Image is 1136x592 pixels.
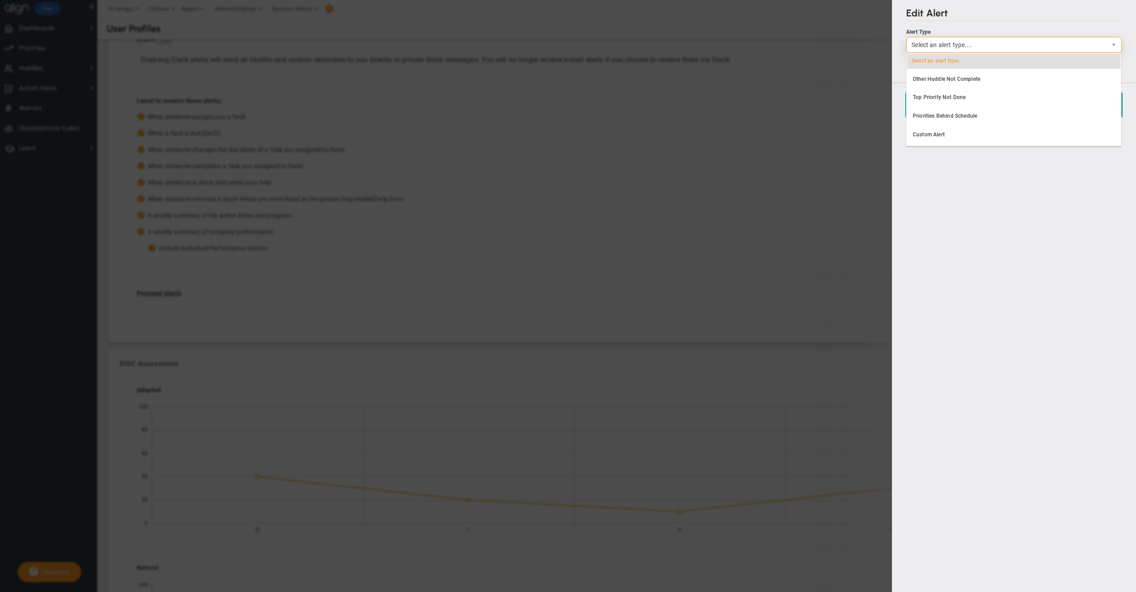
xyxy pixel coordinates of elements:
div: Select an alert type.... [907,53,1121,69]
h2: Edit Alert [906,7,1122,21]
li: Other Huddle Not Complete [907,70,1121,89]
span: select [1106,37,1121,52]
span: Select an alert type.... [907,37,1106,52]
button: Save [905,92,1123,118]
li: Custom Alert [907,126,1121,144]
li: Top Priority Not Done [907,88,1121,107]
li: Priorities Behind Schedule [907,107,1121,126]
div: Alert Type [906,28,1122,36]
